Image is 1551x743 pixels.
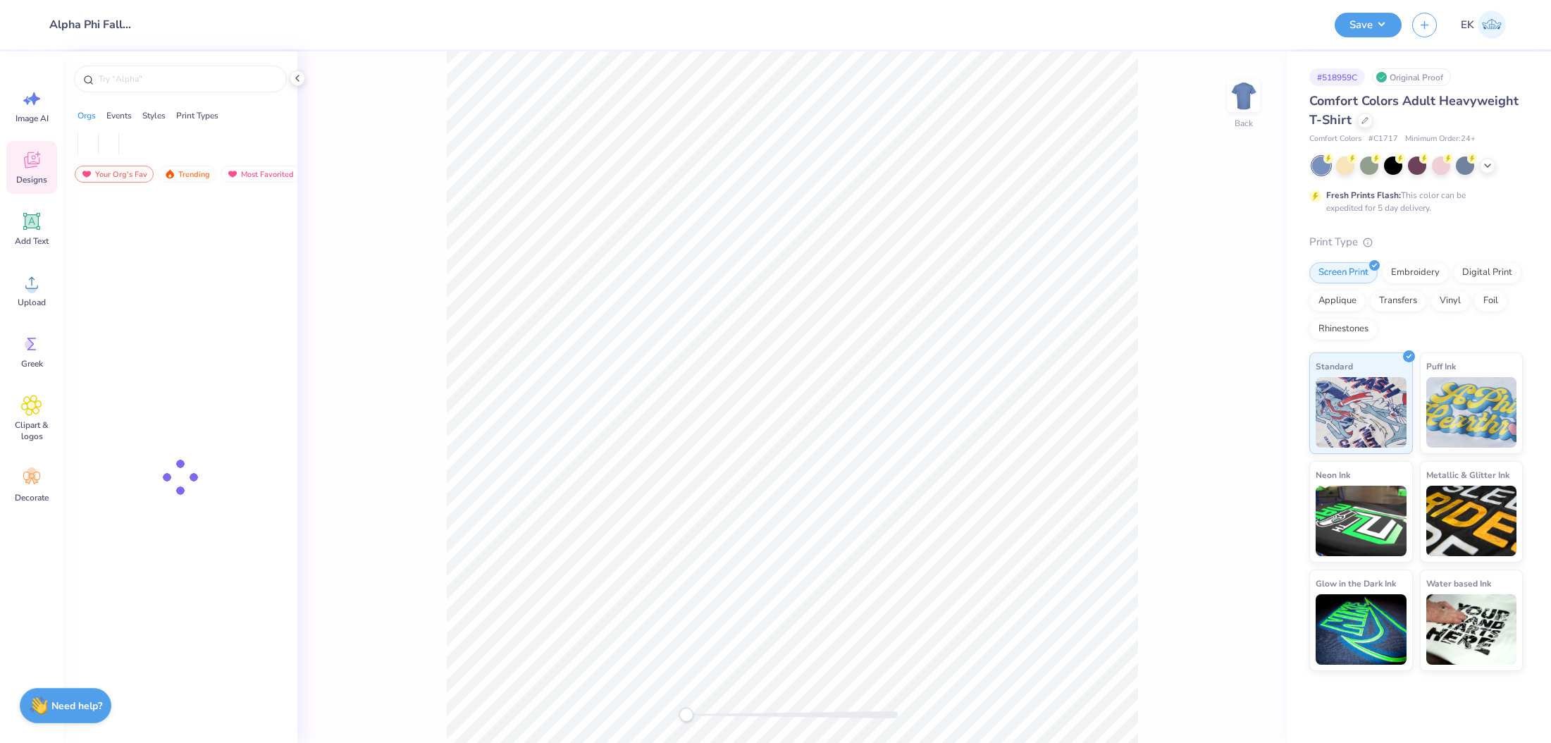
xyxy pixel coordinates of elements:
[1309,262,1378,283] div: Screen Print
[1309,290,1366,312] div: Applique
[1426,359,1456,374] span: Puff Ink
[16,174,47,185] span: Designs
[158,166,216,183] div: Trending
[1478,11,1506,39] img: Emily Klevan
[1426,594,1517,665] img: Water based Ink
[1426,486,1517,556] img: Metallic & Glitter Ink
[1461,17,1474,33] span: EK
[1474,290,1507,312] div: Foil
[21,358,43,369] span: Greek
[15,492,49,503] span: Decorate
[1335,13,1402,37] button: Save
[1316,486,1407,556] img: Neon Ink
[227,169,238,179] img: most_fav.gif
[78,109,96,122] div: Orgs
[39,11,142,39] input: Untitled Design
[8,419,55,442] span: Clipart & logos
[1309,92,1519,128] span: Comfort Colors Adult Heavyweight T-Shirt
[51,699,102,713] strong: Need help?
[142,109,166,122] div: Styles
[1326,189,1500,214] div: This color can be expedited for 5 day delivery.
[1326,190,1401,201] strong: Fresh Prints Flash:
[679,708,693,722] div: Accessibility label
[106,109,132,122] div: Events
[1453,262,1521,283] div: Digital Print
[1426,576,1491,591] span: Water based Ink
[97,72,278,86] input: Try "Alpha"
[176,109,218,122] div: Print Types
[1368,133,1398,145] span: # C1717
[1309,234,1523,250] div: Print Type
[1370,290,1426,312] div: Transfers
[1382,262,1449,283] div: Embroidery
[75,166,154,183] div: Your Org's Fav
[221,166,300,183] div: Most Favorited
[1426,467,1509,482] span: Metallic & Glitter Ink
[1316,467,1350,482] span: Neon Ink
[18,297,46,308] span: Upload
[1316,576,1396,591] span: Glow in the Dark Ink
[81,169,92,179] img: most_fav.gif
[1309,319,1378,340] div: Rhinestones
[1405,133,1476,145] span: Minimum Order: 24 +
[1426,377,1517,448] img: Puff Ink
[1316,377,1407,448] img: Standard
[1316,359,1353,374] span: Standard
[1235,117,1253,130] div: Back
[15,235,49,247] span: Add Text
[1316,594,1407,665] img: Glow in the Dark Ink
[1309,133,1361,145] span: Comfort Colors
[16,113,49,124] span: Image AI
[1430,290,1470,312] div: Vinyl
[164,169,175,179] img: trending.gif
[1372,68,1451,86] div: Original Proof
[1230,82,1258,110] img: Back
[1309,68,1365,86] div: # 518959C
[1454,11,1512,39] a: EK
